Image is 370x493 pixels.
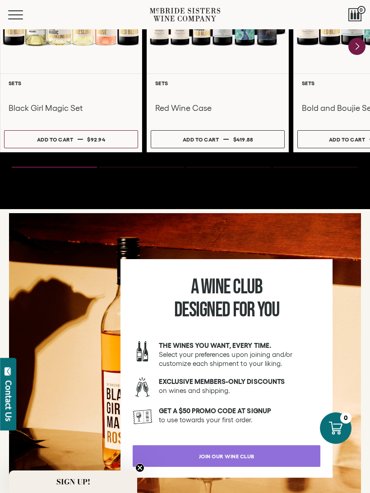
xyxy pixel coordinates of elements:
[233,275,262,300] span: Club
[191,275,199,300] span: A
[37,133,74,146] div: Add to cart
[159,341,320,368] p: Select your preferences upon joining and/or customize each shipment to your liking.
[183,133,219,146] div: Add to cart
[155,102,280,114] h3: Red Wine Case
[159,342,271,349] strong: The wines you want, every time.
[87,137,105,142] span: $92.94
[233,137,253,142] span: $419.88
[99,167,184,168] li: Page dot 2
[133,445,320,467] a: join our wine club
[348,38,365,55] button: Next
[201,275,231,300] span: Wine
[4,130,138,148] button: Add to cart $92.94
[233,298,255,323] span: for
[159,407,271,415] strong: GET A $50 PROMO CODE AT SIGNUP
[9,80,134,86] h6: Sets
[357,6,365,14] span: 0
[329,133,365,146] div: Add to cart
[56,476,90,487] span: SIGN UP!
[186,167,271,168] li: Page dot 3
[4,380,13,421] div: Contact Us
[273,167,358,168] li: Page dot 4
[135,463,144,472] button: Close teaser
[174,298,230,323] span: Designed
[151,130,285,148] button: Add to cart $419.88
[159,377,320,395] p: on wines and shipping.
[9,470,137,493] div: SIGN UP!Close teaser
[257,298,279,323] span: You
[9,102,134,114] h3: Black Girl Magic Set
[159,406,320,425] p: to use towards your first order.
[8,10,41,19] button: Mobile Menu Trigger
[155,80,280,86] h6: Sets
[159,378,285,385] strong: Exclusive members-only discounts
[340,412,351,424] div: 0
[12,167,97,168] li: Page dot 1
[188,447,265,465] span: join our wine club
